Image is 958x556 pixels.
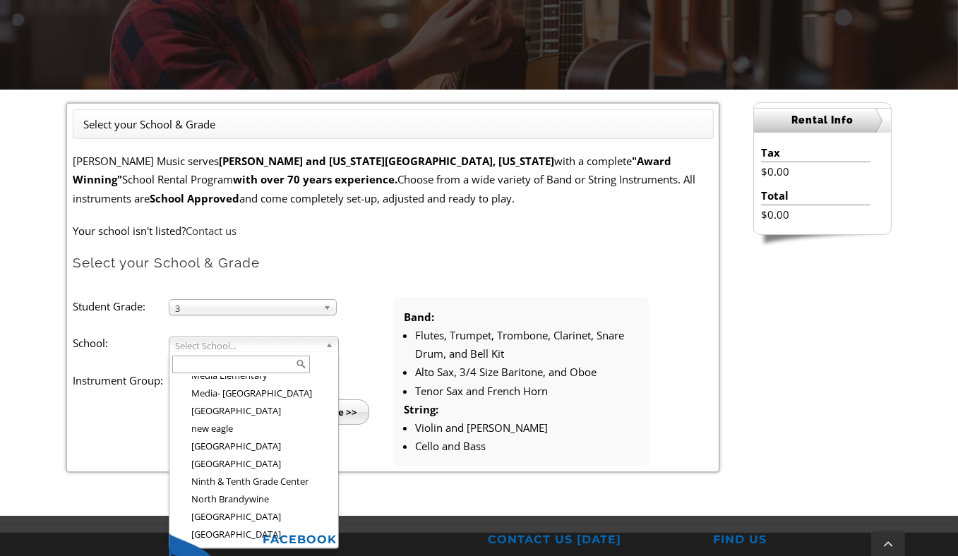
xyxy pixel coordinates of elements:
[73,334,169,352] label: School:
[233,172,397,186] strong: with over 70 years experience.
[181,402,335,420] li: [GEOGRAPHIC_DATA]
[150,191,239,205] strong: School Approved
[175,337,320,354] span: Select School...
[73,152,714,207] p: [PERSON_NAME] Music serves with a complete School Rental Program Choose from a wide variety of Ba...
[181,490,335,508] li: North Brandywine
[404,310,434,324] strong: Band:
[415,382,639,400] li: Tenor Sax and French Horn
[263,533,470,548] h2: FACEBOOK
[404,402,438,416] strong: String:
[761,162,870,181] li: $0.00
[181,508,335,526] li: [GEOGRAPHIC_DATA]
[181,455,335,473] li: [GEOGRAPHIC_DATA]
[753,235,892,248] img: sidebar-footer.png
[181,526,335,543] li: [GEOGRAPHIC_DATA]
[181,385,335,402] li: Media- [GEOGRAPHIC_DATA]
[713,533,921,548] h2: FIND US
[761,143,870,162] li: Tax
[83,115,215,133] li: Select your School & Grade
[219,154,554,168] strong: [PERSON_NAME] and [US_STATE][GEOGRAPHIC_DATA], [US_STATE]
[488,533,695,548] h2: CONTACT US [DATE]
[415,326,639,363] li: Flutes, Trumpet, Trombone, Clarinet, Snare Drum, and Bell Kit
[761,186,870,205] li: Total
[175,300,318,317] span: 3
[181,473,335,490] li: Ninth & Tenth Grade Center
[754,108,891,133] h2: Rental Info
[415,418,639,437] li: Violin and [PERSON_NAME]
[73,254,714,272] h2: Select your School & Grade
[73,297,169,315] label: Student Grade:
[415,437,639,455] li: Cello and Bass
[181,420,335,437] li: new eagle
[73,371,169,389] label: Instrument Group:
[73,222,714,240] p: Your school isn't listed?
[186,224,236,238] a: Contact us
[415,363,639,381] li: Alto Sax, 3/4 Size Baritone, and Oboe
[761,205,870,224] li: $0.00
[181,437,335,455] li: [GEOGRAPHIC_DATA]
